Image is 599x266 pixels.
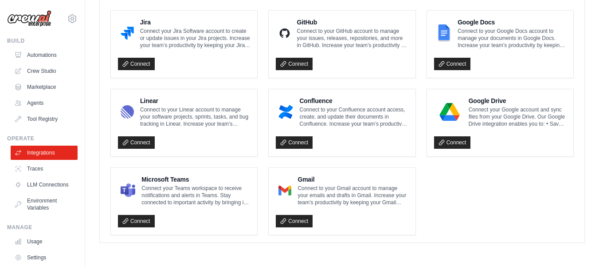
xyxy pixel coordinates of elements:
img: Linear Logo [121,103,134,121]
h4: Google Docs [458,18,566,27]
a: Agents [11,96,78,110]
h4: Jira [140,18,251,27]
p: Connect to your Gmail account to manage your emails and drafts in Gmail. Increase your team’s pro... [298,185,408,206]
a: Connect [434,58,471,70]
h4: Google Drive [469,96,566,105]
a: Connect [276,215,313,227]
img: Gmail Logo [278,182,291,199]
img: Confluence Logo [278,103,293,121]
a: LLM Connections [11,178,78,192]
p: Connect to your Linear account to manage your software projects, sprints, tasks, and bug tracking... [140,106,250,127]
p: Connect your Google account and sync files from your Google Drive. Our Google Drive integration e... [469,106,566,127]
p: Connect to your Confluence account access, create, and update their documents in Confluence. Incr... [299,106,408,127]
img: Jira Logo [121,24,134,42]
a: Marketplace [11,80,78,94]
a: Tool Registry [11,112,78,126]
img: Microsoft Teams Logo [121,182,135,199]
img: Logo [7,10,51,27]
a: Environment Variables [11,194,78,215]
a: Automations [11,48,78,62]
a: Integrations [11,146,78,160]
a: Connect [118,136,155,149]
p: Connect to your GitHub account to manage your issues, releases, repositories, and more in GitHub.... [297,28,408,49]
h4: Microsoft Teams [141,175,250,184]
p: Connect your Teams workspace to receive notifications and alerts in Teams. Stay connected to impo... [141,185,250,206]
a: Crew Studio [11,64,78,78]
h4: Confluence [299,96,408,105]
img: GitHub Logo [278,24,290,42]
h4: Linear [140,96,250,105]
a: Connect [434,136,471,149]
a: Usage [11,234,78,249]
div: Operate [7,135,78,142]
img: Google Docs Logo [437,24,452,42]
img: Google Drive Logo [437,103,462,121]
a: Settings [11,250,78,265]
h4: Gmail [298,175,408,184]
a: Connect [276,58,313,70]
h4: GitHub [297,18,408,27]
a: Connect [118,58,155,70]
p: Connect to your Google Docs account to manage your documents in Google Docs. Increase your team’s... [458,28,566,49]
a: Connect [118,215,155,227]
div: Manage [7,224,78,231]
div: Build [7,37,78,44]
a: Connect [276,136,313,149]
p: Connect your Jira Software account to create or update issues in your Jira projects. Increase you... [140,28,251,49]
a: Traces [11,162,78,176]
